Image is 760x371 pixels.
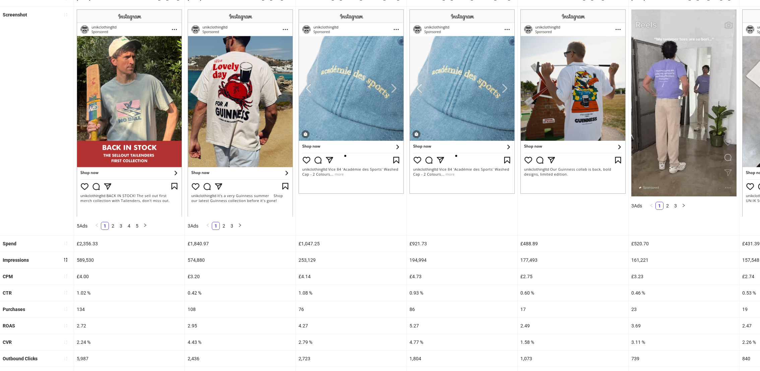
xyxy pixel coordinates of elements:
li: Next Page [680,202,688,210]
span: left [206,223,210,227]
a: 1 [101,222,109,230]
span: sort-descending [63,257,68,262]
div: 1.02 % [74,285,185,301]
button: right [680,202,688,210]
b: CPM [3,274,13,279]
span: 3 Ads [188,223,198,229]
div: 0.42 % [185,285,296,301]
div: 2.95 [185,318,296,334]
span: sort-ascending [63,323,68,328]
span: sort-ascending [63,356,68,361]
div: 1,804 [407,351,517,367]
a: 5 [133,222,141,230]
div: 739 [629,351,739,367]
span: 5 Ads [77,223,87,229]
button: left [204,222,212,230]
li: Previous Page [204,222,212,230]
div: 134 [74,301,185,317]
div: £4.14 [296,268,406,285]
div: 194,994 [407,252,517,268]
a: 1 [212,222,219,230]
a: 2 [220,222,228,230]
div: 17 [518,301,628,317]
b: CVR [3,339,12,345]
b: Spend [3,241,16,246]
a: 3 [228,222,236,230]
span: right [682,203,686,207]
div: 1.08 % [296,285,406,301]
div: 1.58 % [518,334,628,350]
div: 2.49 [518,318,628,334]
div: 0.93 % [407,285,517,301]
div: 0.60 % [518,285,628,301]
div: 86 [407,301,517,317]
div: £4.00 [74,268,185,285]
button: left [647,202,655,210]
a: 2 [664,202,671,209]
div: £1,047.25 [296,236,406,252]
div: £2,356.33 [74,236,185,252]
span: 3 Ads [631,203,642,208]
li: 3 [672,202,680,210]
div: 574,880 [185,252,296,268]
div: 3.69 [629,318,739,334]
span: sort-ascending [63,340,68,345]
div: 177,493 [518,252,628,268]
span: sort-ascending [63,307,68,311]
div: 23 [629,301,739,317]
div: 2,436 [185,351,296,367]
b: Screenshot [3,12,27,17]
a: 2 [109,222,117,230]
li: Next Page [236,222,244,230]
span: sort-ascending [63,12,68,17]
button: right [236,222,244,230]
li: Previous Page [647,202,655,210]
div: 2,723 [296,351,406,367]
div: 161,221 [629,252,739,268]
div: 76 [296,301,406,317]
img: Screenshot 120231457714630356 [77,9,182,216]
div: £520.70 [629,236,739,252]
div: £4.73 [407,268,517,285]
div: 4.43 % [185,334,296,350]
a: 1 [656,202,663,209]
div: 2.79 % [296,334,406,350]
div: £3.23 [629,268,739,285]
b: CTR [3,290,12,296]
li: Next Page [141,222,149,230]
b: Purchases [3,307,25,312]
span: right [143,223,147,227]
div: 5,987 [74,351,185,367]
img: Screenshot 120228224510500356 [188,9,293,216]
li: Previous Page [93,222,101,230]
span: right [238,223,242,227]
div: 1,073 [518,351,628,367]
div: 2.72 [74,318,185,334]
button: right [141,222,149,230]
img: Screenshot 120226630936760356 [409,9,515,194]
div: 5.27 [407,318,517,334]
a: 4 [125,222,133,230]
b: Impressions [3,257,29,263]
span: sort-ascending [63,290,68,295]
span: sort-ascending [63,274,68,279]
div: 108 [185,301,296,317]
div: 0.46 % [629,285,739,301]
img: Screenshot 120227833596270356 [520,9,626,194]
div: 4.27 [296,318,406,334]
div: £2.75 [518,268,628,285]
img: Screenshot 120226629577430356 [299,9,404,194]
div: £1,840.97 [185,236,296,252]
div: 4.77 % [407,334,517,350]
span: sort-ascending [63,241,68,246]
div: £921.73 [407,236,517,252]
span: left [649,203,653,207]
a: 3 [117,222,125,230]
